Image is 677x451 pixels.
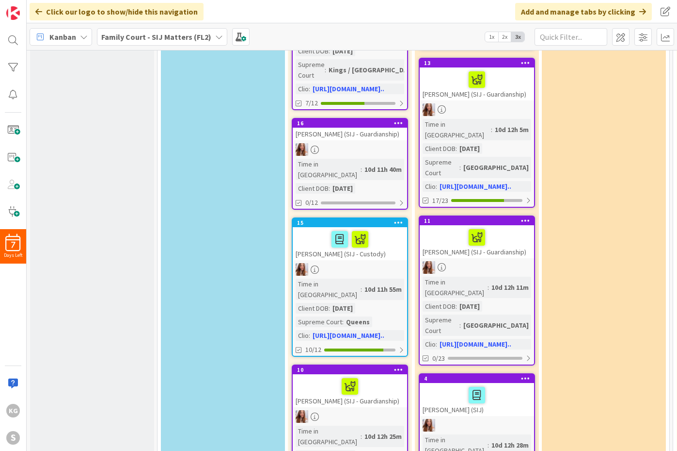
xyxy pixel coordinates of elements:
[296,279,361,300] div: Time in [GEOGRAPHIC_DATA]
[423,157,459,178] div: Supreme Court
[293,143,407,156] div: AR
[419,216,535,366] a: 11[PERSON_NAME] (SIJ - Guardianship)ARTime in [GEOGRAPHIC_DATA]:10d 12h 11mClient DOB:[DATE]Supre...
[101,32,211,42] b: Family Court - SIJ Matters (FL2)
[296,59,325,81] div: Supreme Court
[296,330,309,341] div: Clio
[420,59,534,100] div: 13[PERSON_NAME] (SIJ - Guardianship)
[491,124,492,135] span: :
[457,301,482,312] div: [DATE]
[424,375,534,382] div: 4
[329,183,330,194] span: :
[296,410,308,423] img: AR
[296,46,329,56] div: Client DOB
[330,183,355,194] div: [DATE]
[424,60,534,67] div: 13
[420,419,534,432] div: AR
[326,65,420,75] div: Kings / [GEOGRAPHIC_DATA]
[432,353,445,364] span: 0/23
[293,410,407,423] div: AR
[296,183,329,194] div: Client DOB
[423,261,435,274] img: AR
[293,374,407,407] div: [PERSON_NAME] (SIJ - Guardianship)
[420,225,534,258] div: [PERSON_NAME] (SIJ - Guardianship)
[49,31,76,43] span: Kanban
[305,345,321,355] span: 10/12
[6,6,20,20] img: Visit kanbanzone.com
[296,426,361,447] div: Time in [GEOGRAPHIC_DATA]
[440,182,511,191] a: [URL][DOMAIN_NAME]..
[420,383,534,416] div: [PERSON_NAME] (SIJ)
[485,32,498,42] span: 1x
[432,196,448,206] span: 17/23
[296,263,308,276] img: AR
[305,98,318,108] span: 7/12
[292,118,408,210] a: 16[PERSON_NAME] (SIJ - Guardianship)ARTime in [GEOGRAPHIC_DATA]:10d 11h 40mClient DOB:[DATE]0/12
[420,374,534,416] div: 4[PERSON_NAME] (SIJ)
[420,374,534,383] div: 4
[309,84,310,94] span: :
[461,162,531,173] div: [GEOGRAPHIC_DATA]
[293,119,407,140] div: 16[PERSON_NAME] (SIJ - Guardianship)
[313,331,384,340] a: [URL][DOMAIN_NAME]..
[361,284,362,295] span: :
[456,143,457,154] span: :
[436,339,437,350] span: :
[423,419,435,432] img: AR
[515,3,652,20] div: Add and manage tabs by clicking
[362,284,404,295] div: 10d 11h 55m
[342,317,344,327] span: :
[488,282,489,293] span: :
[330,303,355,314] div: [DATE]
[293,227,407,260] div: [PERSON_NAME] (SIJ - Custody)
[296,159,361,180] div: Time in [GEOGRAPHIC_DATA]
[309,330,310,341] span: :
[293,128,407,140] div: [PERSON_NAME] (SIJ - Guardianship)
[305,198,318,208] span: 0/12
[489,440,531,451] div: 10d 12h 28m
[293,366,407,407] div: 10[PERSON_NAME] (SIJ - Guardianship)
[459,320,461,331] span: :
[420,67,534,100] div: [PERSON_NAME] (SIJ - Guardianship)
[423,339,436,350] div: Clio
[297,219,407,226] div: 15
[297,120,407,127] div: 16
[423,143,456,154] div: Client DOB
[361,431,362,442] span: :
[313,84,384,93] a: [URL][DOMAIN_NAME]..
[535,28,607,46] input: Quick Filter...
[296,84,309,94] div: Clio
[293,263,407,276] div: AR
[420,59,534,67] div: 13
[420,261,534,274] div: AR
[30,3,204,20] div: Click our logo to show/hide this navigation
[436,181,437,192] span: :
[420,217,534,258] div: 11[PERSON_NAME] (SIJ - Guardianship)
[296,143,308,156] img: AR
[457,143,482,154] div: [DATE]
[419,58,535,208] a: 13[PERSON_NAME] (SIJ - Guardianship)ARTime in [GEOGRAPHIC_DATA]:10d 12h 5mClient DOB:[DATE]Suprem...
[423,181,436,192] div: Clio
[488,440,489,451] span: :
[456,301,457,312] span: :
[440,340,511,349] a: [URL][DOMAIN_NAME]..
[498,32,511,42] span: 2x
[330,46,355,56] div: [DATE]
[11,242,16,249] span: 7
[293,366,407,374] div: 10
[420,103,534,116] div: AR
[362,164,404,175] div: 10d 11h 40m
[423,103,435,116] img: AR
[296,317,342,327] div: Supreme Court
[296,303,329,314] div: Client DOB
[489,282,531,293] div: 10d 12h 11m
[361,164,362,175] span: :
[424,217,534,224] div: 11
[459,162,461,173] span: :
[293,218,407,227] div: 15
[423,315,459,336] div: Supreme Court
[344,317,372,327] div: Queens
[461,320,531,331] div: [GEOGRAPHIC_DATA]
[420,217,534,225] div: 11
[293,119,407,128] div: 16
[297,367,407,373] div: 10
